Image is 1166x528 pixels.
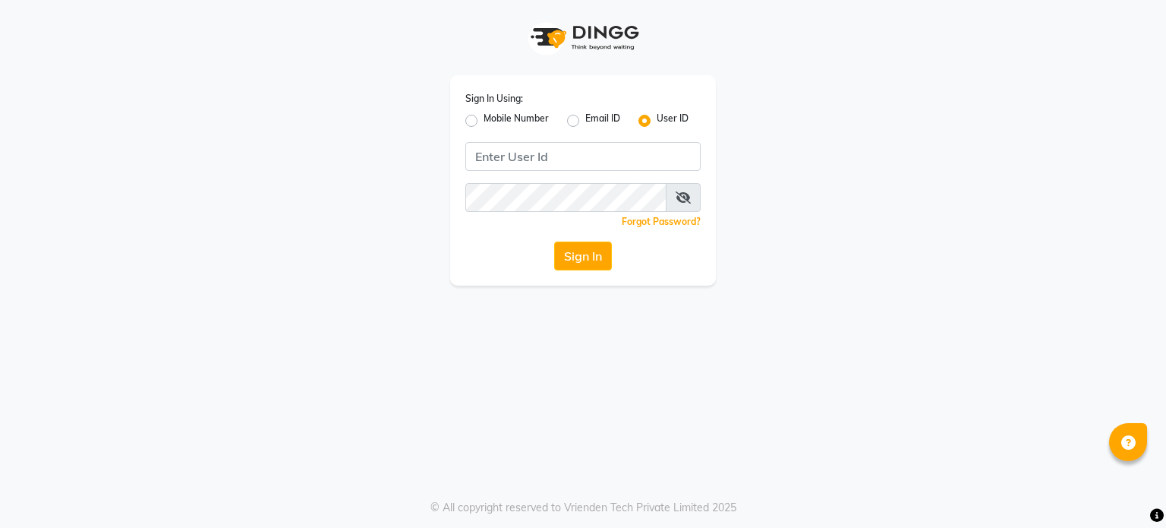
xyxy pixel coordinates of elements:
label: User ID [657,112,689,130]
input: Username [465,183,667,212]
label: Email ID [585,112,620,130]
img: logo1.svg [522,15,644,60]
input: Username [465,142,701,171]
label: Mobile Number [484,112,549,130]
iframe: chat widget [1102,467,1151,513]
a: Forgot Password? [622,216,701,227]
label: Sign In Using: [465,92,523,106]
button: Sign In [554,242,612,270]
